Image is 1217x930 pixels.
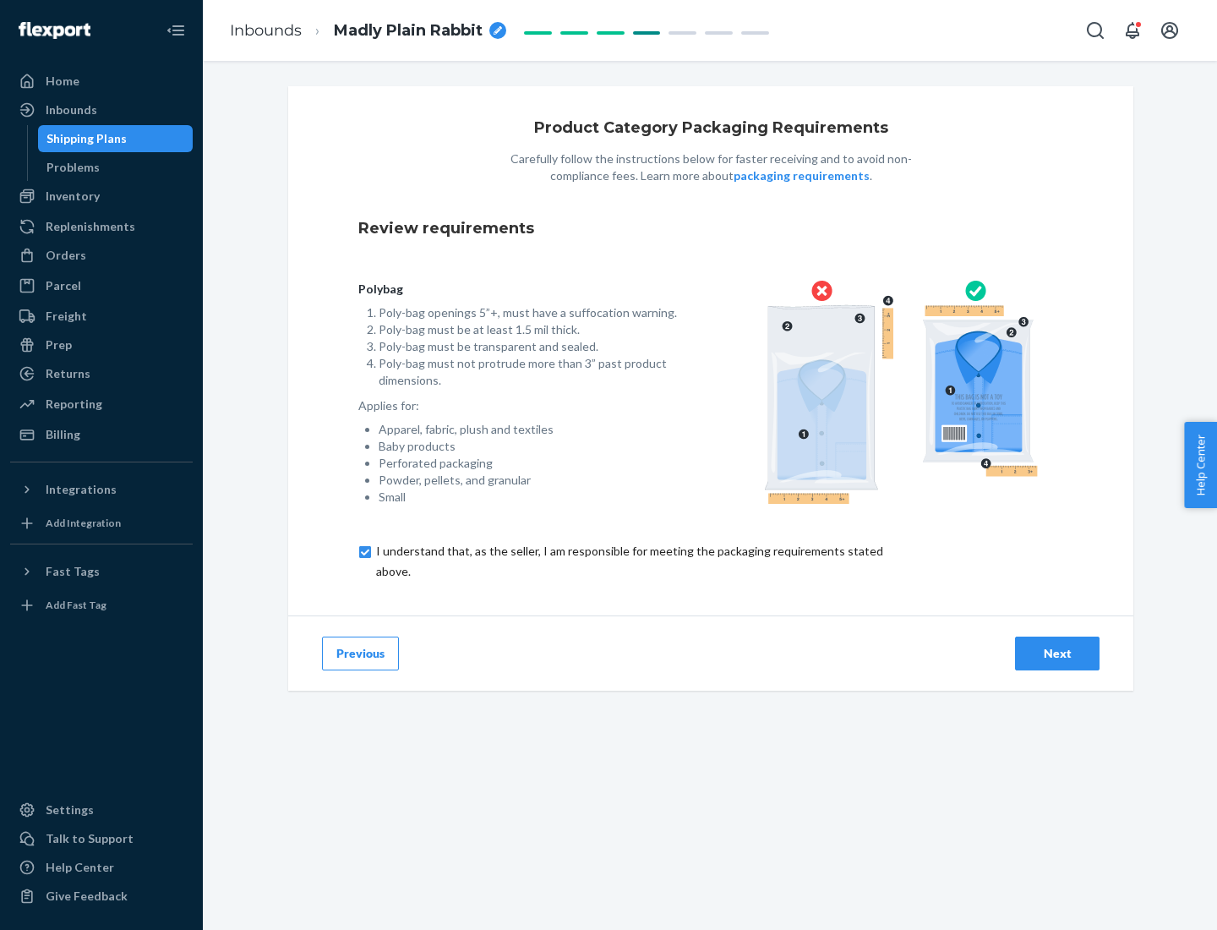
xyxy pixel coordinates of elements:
li: Poly-bag must be transparent and sealed. [379,338,684,355]
a: Help Center [10,854,193,881]
a: Home [10,68,193,95]
p: Applies for: [358,397,684,414]
p: Polybag [358,281,684,298]
div: Problems [46,159,100,176]
div: Talk to Support [46,830,134,847]
div: Reporting [46,396,102,413]
span: Madly Plain Rabbit [334,20,483,42]
div: Freight [46,308,87,325]
button: Previous [322,637,399,670]
a: Add Integration [10,510,193,537]
div: Help Center [46,859,114,876]
button: packaging requirements [734,167,870,184]
a: Billing [10,421,193,448]
li: Poly-bag openings 5”+, must have a suffocation warning. [379,304,684,321]
div: Billing [46,426,80,443]
button: Close Navigation [159,14,193,47]
a: Inbounds [10,96,193,123]
a: Add Fast Tag [10,592,193,619]
div: Returns [46,365,90,382]
li: Apparel, fabric, plush and textiles [379,421,684,438]
li: Powder, pellets, and granular [379,472,684,489]
button: Integrations [10,476,193,503]
li: Perforated packaging [379,455,684,472]
div: Integrations [46,481,117,498]
button: Give Feedback [10,883,193,910]
div: Review requirements [358,205,1063,254]
li: Small [379,489,684,506]
img: Flexport logo [19,22,90,39]
a: Settings [10,796,193,823]
div: Inventory [46,188,100,205]
div: Add Integration [46,516,121,530]
a: Freight [10,303,193,330]
button: Open Search Box [1078,14,1112,47]
a: Shipping Plans [38,125,194,152]
img: polybag.ac92ac876edd07edd96c1eaacd328395.png [764,281,1038,504]
div: Settings [46,801,94,818]
button: Open notifications [1116,14,1149,47]
a: Inbounds [230,21,302,40]
a: Parcel [10,272,193,299]
div: Add Fast Tag [46,598,106,612]
li: Poly-bag must be at least 1.5 mil thick. [379,321,684,338]
button: Open account menu [1153,14,1187,47]
li: Poly-bag must not protrude more than 3” past product dimensions. [379,355,684,389]
a: Replenishments [10,213,193,240]
div: Inbounds [46,101,97,118]
button: Next [1015,637,1100,670]
a: Reporting [10,391,193,418]
div: Shipping Plans [46,130,127,147]
button: Fast Tags [10,558,193,585]
h1: Product Category Packaging Requirements [534,120,888,137]
a: Talk to Support [10,825,193,852]
div: Prep [46,336,72,353]
div: Give Feedback [46,888,128,905]
div: Fast Tags [46,563,100,580]
a: Orders [10,242,193,269]
ol: breadcrumbs [216,6,520,56]
p: Carefully follow the instructions below for faster receiving and to avoid non-compliance fees. Le... [491,150,930,184]
a: Inventory [10,183,193,210]
li: Baby products [379,438,684,455]
div: Replenishments [46,218,135,235]
a: Prep [10,331,193,358]
button: Help Center [1184,422,1217,508]
a: Returns [10,360,193,387]
a: Problems [38,154,194,181]
div: Parcel [46,277,81,294]
div: Orders [46,247,86,264]
div: Home [46,73,79,90]
div: Next [1029,645,1085,662]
